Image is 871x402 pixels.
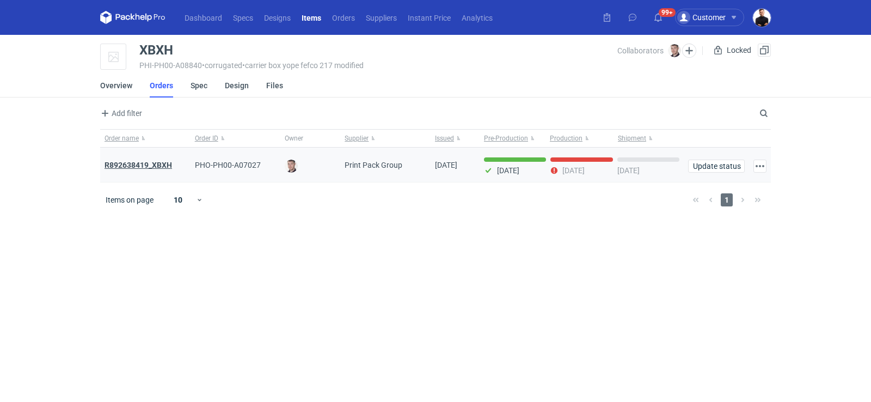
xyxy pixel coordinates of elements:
[435,161,457,169] span: 23/07/2025
[682,44,696,58] button: Edit collaborators
[259,11,296,24] a: Designs
[106,194,154,205] span: Items on page
[99,107,142,120] span: Add filter
[150,74,173,98] a: Orders
[225,74,249,98] a: Design
[179,11,228,24] a: Dashboard
[562,166,585,175] p: [DATE]
[497,166,519,175] p: [DATE]
[753,9,771,27] img: Tomasz Kubiak
[191,130,281,147] button: Order ID
[688,160,745,173] button: Update status
[668,44,681,57] img: Maciej Sikora
[618,134,646,143] span: Shipment
[677,11,726,24] div: Customer
[161,192,196,208] div: 10
[616,130,684,147] button: Shipment
[550,134,582,143] span: Production
[105,161,172,169] a: R892638419_XBXH
[456,11,498,24] a: Analytics
[327,11,360,24] a: Orders
[617,46,664,55] span: Collaborators
[758,44,771,57] button: Duplicate Item
[100,74,132,98] a: Overview
[296,11,327,24] a: Items
[435,134,454,143] span: Issued
[484,134,528,143] span: Pre-Production
[617,166,640,175] p: [DATE]
[345,134,369,143] span: Supplier
[753,160,766,173] button: Actions
[345,160,402,170] span: Print Pack Group
[480,130,548,147] button: Pre-Production
[228,11,259,24] a: Specs
[195,134,218,143] span: Order ID
[100,130,191,147] button: Order name
[285,134,303,143] span: Owner
[693,162,740,170] span: Update status
[139,44,173,57] div: XBXH
[340,148,431,182] div: Print Pack Group
[360,11,402,24] a: Suppliers
[431,130,480,147] button: Issued
[402,11,456,24] a: Instant Price
[191,74,207,98] a: Spec
[548,130,616,147] button: Production
[649,9,667,26] button: 99+
[100,11,165,24] svg: Packhelp Pro
[242,61,364,70] span: • carrier box yope fefco 217 modified
[266,74,283,98] a: Files
[340,130,431,147] button: Supplier
[195,161,261,169] span: PHO-PH00-A07027
[285,160,298,173] img: Maciej Sikora
[105,134,139,143] span: Order name
[139,61,617,70] div: PHI-PH00-A08840
[711,44,753,57] div: Locked
[721,193,733,206] span: 1
[757,107,792,120] input: Search
[98,107,143,120] button: Add filter
[202,61,242,70] span: • corrugated
[675,9,753,26] button: Customer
